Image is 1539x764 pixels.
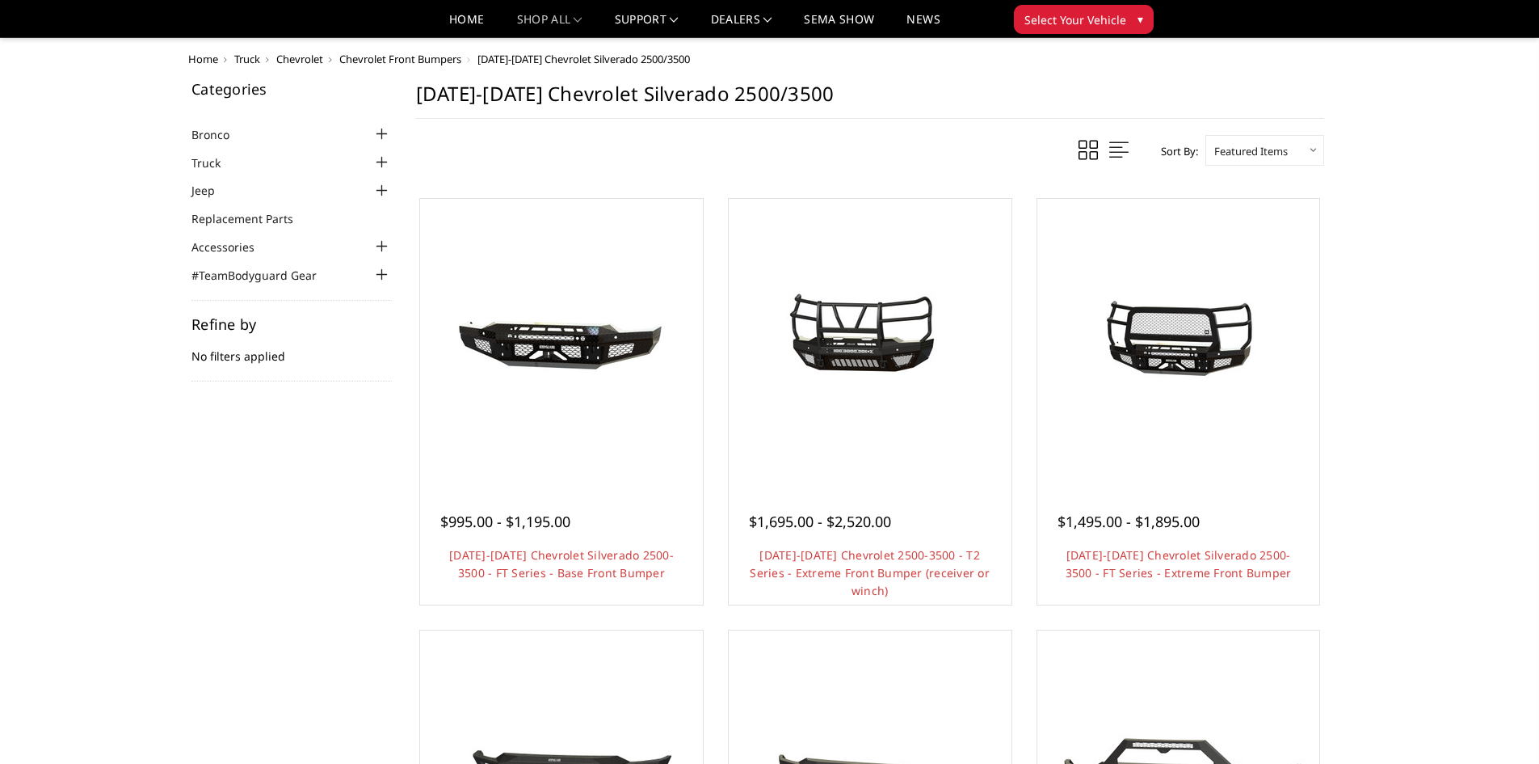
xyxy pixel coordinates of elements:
a: Replacement Parts [191,210,313,227]
a: 2020-2023 Chevrolet Silverado 2500-3500 - FT Series - Extreme Front Bumper 2020-2023 Chevrolet Si... [1041,203,1316,478]
a: Home [188,52,218,66]
span: [DATE]-[DATE] Chevrolet Silverado 2500/3500 [477,52,690,66]
h1: [DATE]-[DATE] Chevrolet Silverado 2500/3500 [416,82,1324,119]
a: [DATE]-[DATE] Chevrolet 2500-3500 - T2 Series - Extreme Front Bumper (receiver or winch) [750,547,990,598]
button: Select Your Vehicle [1014,5,1154,34]
a: Accessories [191,238,275,255]
a: Chevrolet Front Bumpers [339,52,461,66]
a: shop all [517,14,582,37]
a: Truck [234,52,260,66]
span: Select Your Vehicle [1024,11,1126,28]
span: $995.00 - $1,195.00 [440,512,570,531]
a: [DATE]-[DATE] Chevrolet Silverado 2500-3500 - FT Series - Extreme Front Bumper [1066,547,1292,580]
a: SEMA Show [804,14,874,37]
a: Truck [191,154,241,171]
a: 2020-2023 Chevrolet Silverado 2500-3500 - FT Series - Base Front Bumper 2020-2023 Chevrolet Silve... [424,203,699,478]
h5: Categories [191,82,392,96]
a: Support [615,14,679,37]
h5: Refine by [191,317,392,331]
a: #TeamBodyguard Gear [191,267,337,284]
label: Sort By: [1152,139,1198,163]
a: Bronco [191,126,250,143]
a: Jeep [191,182,235,199]
a: Chevrolet [276,52,323,66]
a: 2020-2023 Chevrolet 2500-3500 - T2 Series - Extreme Front Bumper (receiver or winch) 2020-2023 Ch... [733,203,1007,478]
span: $1,495.00 - $1,895.00 [1058,512,1200,531]
a: [DATE]-[DATE] Chevrolet Silverado 2500-3500 - FT Series - Base Front Bumper [449,547,674,580]
a: Home [449,14,484,37]
div: No filters applied [191,317,392,382]
a: Dealers [711,14,772,37]
span: $1,695.00 - $2,520.00 [749,512,891,531]
span: ▾ [1137,11,1143,27]
a: News [906,14,940,37]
